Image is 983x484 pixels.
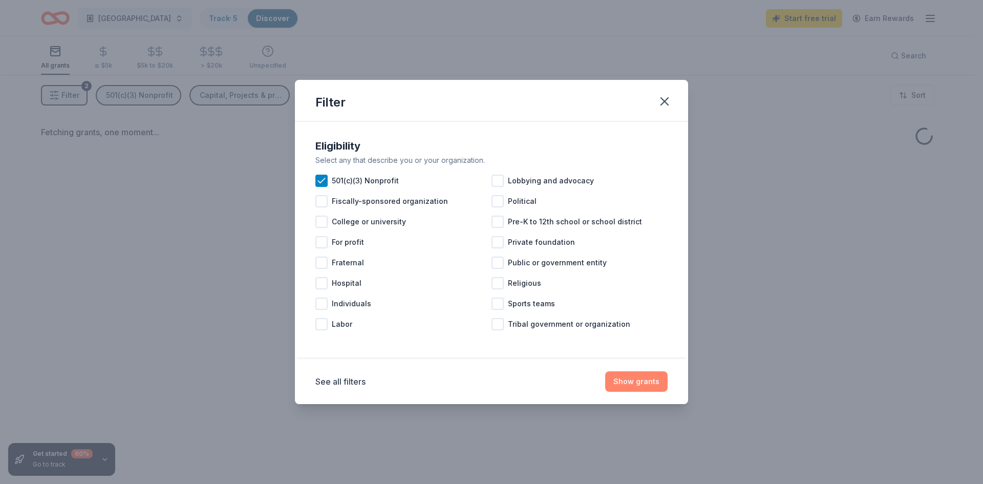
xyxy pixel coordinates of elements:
button: See all filters [315,375,366,388]
span: Lobbying and advocacy [508,175,594,187]
span: Private foundation [508,236,575,248]
span: College or university [332,216,406,228]
span: Pre-K to 12th school or school district [508,216,642,228]
span: Fraternal [332,257,364,269]
button: Show grants [605,371,668,392]
span: For profit [332,236,364,248]
span: Hospital [332,277,361,289]
span: Fiscally-sponsored organization [332,195,448,207]
span: Individuals [332,298,371,310]
span: Public or government entity [508,257,607,269]
span: Sports teams [508,298,555,310]
span: 501(c)(3) Nonprofit [332,175,399,187]
div: Filter [315,94,346,111]
div: Eligibility [315,138,668,154]
span: Political [508,195,537,207]
span: Tribal government or organization [508,318,630,330]
span: Labor [332,318,352,330]
div: Select any that describe you or your organization. [315,154,668,166]
span: Religious [508,277,541,289]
